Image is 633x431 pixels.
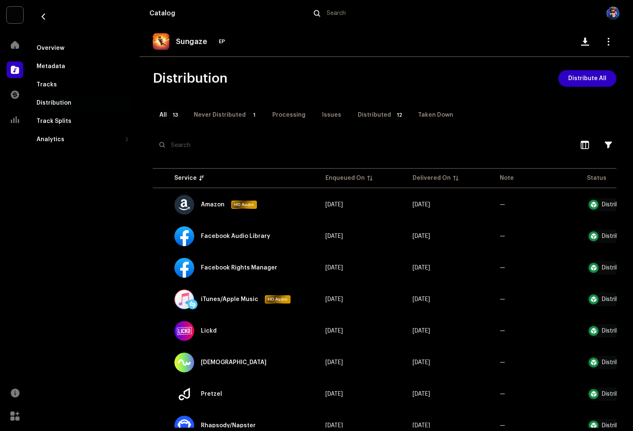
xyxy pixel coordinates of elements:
[272,107,306,123] div: Processing
[500,202,505,208] re-a-table-badge: —
[500,296,505,302] re-a-table-badge: —
[358,107,391,123] div: Distributed
[153,137,570,153] input: Search
[413,202,430,208] span: Oct 8, 2025
[325,423,343,429] span: Oct 7, 2025
[413,391,430,397] span: Oct 8, 2025
[37,81,57,88] div: Tracks
[153,33,169,50] img: 73c11921-23be-47d2-b641-dcabd52dae96
[500,360,505,365] re-a-table-badge: —
[201,296,258,302] div: iTunes/Apple Music
[413,360,430,365] span: Oct 8, 2025
[413,233,430,239] span: Oct 8, 2025
[232,202,256,208] span: HD Audio
[413,328,430,334] span: Oct 8, 2025
[37,63,65,70] div: Metadata
[325,233,343,239] span: Oct 7, 2025
[606,7,620,20] img: dc9ac211-c768-4394-98ee-7d73fe08273a
[249,110,259,120] p-badge: 1
[266,296,290,302] span: HD Audio
[201,328,217,334] div: Lickd
[201,265,277,271] div: Facebook Rights Manager
[7,7,23,23] img: bb549e82-3f54-41b5-8d74-ce06bd45c366
[325,360,343,365] span: Oct 7, 2025
[325,174,365,182] div: Enqueued On
[33,58,133,75] re-m-nav-item: Metadata
[201,233,270,239] div: Facebook Audio Library
[201,391,222,397] div: Pretzel
[194,107,246,123] div: Never Distributed
[176,37,207,46] p: Sungaze
[500,328,505,334] re-a-table-badge: —
[325,202,343,208] span: Oct 7, 2025
[327,10,346,17] span: Search
[325,296,343,302] span: Oct 7, 2025
[418,107,453,123] div: Taken Down
[394,110,405,120] p-badge: 12
[325,391,343,397] span: Oct 7, 2025
[413,296,430,302] span: Oct 8, 2025
[33,113,133,130] re-m-nav-item: Track Splits
[37,100,71,106] div: Distribution
[159,107,167,123] div: All
[33,131,133,148] re-m-nav-dropdown: Analytics
[413,423,430,429] span: Oct 8, 2025
[149,10,304,17] div: Catalog
[500,423,505,429] re-a-table-badge: —
[33,40,133,56] re-m-nav-item: Overview
[322,107,341,123] div: Issues
[37,136,64,143] div: Analytics
[153,70,227,87] span: Distribution
[201,423,256,429] div: Rhapsody/Napster
[174,174,197,182] div: Service
[170,110,181,120] p-badge: 13
[500,391,505,397] re-a-table-badge: —
[214,37,230,47] span: EP
[201,360,266,365] div: Nuuday
[558,70,616,87] button: Distribute All
[568,70,606,87] span: Distribute All
[37,118,71,125] div: Track Splits
[201,202,225,208] div: Amazon
[500,233,505,239] re-a-table-badge: —
[413,174,451,182] div: Delivered On
[33,76,133,93] re-m-nav-item: Tracks
[413,265,430,271] span: Oct 8, 2025
[325,328,343,334] span: Oct 7, 2025
[325,265,343,271] span: Oct 7, 2025
[500,265,505,271] re-a-table-badge: —
[37,45,64,51] div: Overview
[33,95,133,111] re-m-nav-item: Distribution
